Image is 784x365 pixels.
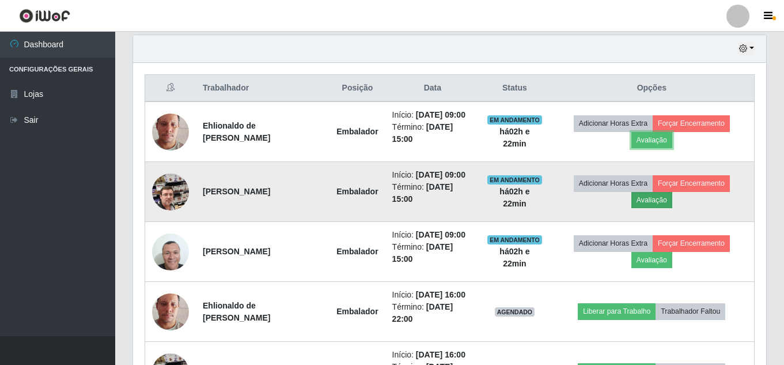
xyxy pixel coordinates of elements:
[416,170,465,179] time: [DATE] 09:00
[392,301,474,325] li: Término:
[203,247,270,256] strong: [PERSON_NAME]
[487,235,542,244] span: EM ANDAMENTO
[392,109,474,121] li: Início:
[487,115,542,125] span: EM ANDAMENTO
[499,247,529,268] strong: há 02 h e 22 min
[416,290,465,299] time: [DATE] 16:00
[392,169,474,181] li: Início:
[574,115,653,131] button: Adicionar Horas Extra
[19,9,70,23] img: CoreUI Logo
[653,175,730,191] button: Forçar Encerramento
[203,301,270,322] strong: Ehlionaldo de [PERSON_NAME]
[416,110,465,119] time: [DATE] 09:00
[653,235,730,251] button: Forçar Encerramento
[487,175,542,185] span: EM ANDAMENTO
[480,75,549,102] th: Status
[203,187,270,196] strong: [PERSON_NAME]
[392,349,474,361] li: Início:
[392,241,474,265] li: Término:
[203,121,270,142] strong: Ehlionaldo de [PERSON_NAME]
[392,289,474,301] li: Início:
[385,75,480,102] th: Data
[499,187,529,208] strong: há 02 h e 22 min
[336,127,378,136] strong: Embalador
[416,230,465,239] time: [DATE] 09:00
[656,303,725,319] button: Trabalhador Faltou
[631,252,672,268] button: Avaliação
[392,121,474,145] li: Término:
[578,303,656,319] button: Liberar para Trabalho
[336,187,378,196] strong: Embalador
[196,75,329,102] th: Trabalhador
[392,181,474,205] li: Término:
[152,279,189,345] img: 1675087680149.jpeg
[336,247,378,256] strong: Embalador
[152,99,189,165] img: 1675087680149.jpeg
[416,350,465,359] time: [DATE] 16:00
[152,234,189,270] img: 1736167370317.jpeg
[550,75,755,102] th: Opções
[653,115,730,131] button: Forçar Encerramento
[392,229,474,241] li: Início:
[499,127,529,148] strong: há 02 h e 22 min
[631,132,672,148] button: Avaliação
[574,235,653,251] button: Adicionar Horas Extra
[336,307,378,316] strong: Embalador
[329,75,385,102] th: Posição
[574,175,653,191] button: Adicionar Horas Extra
[152,159,189,225] img: 1699235527028.jpeg
[495,307,535,317] span: AGENDADO
[631,192,672,208] button: Avaliação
